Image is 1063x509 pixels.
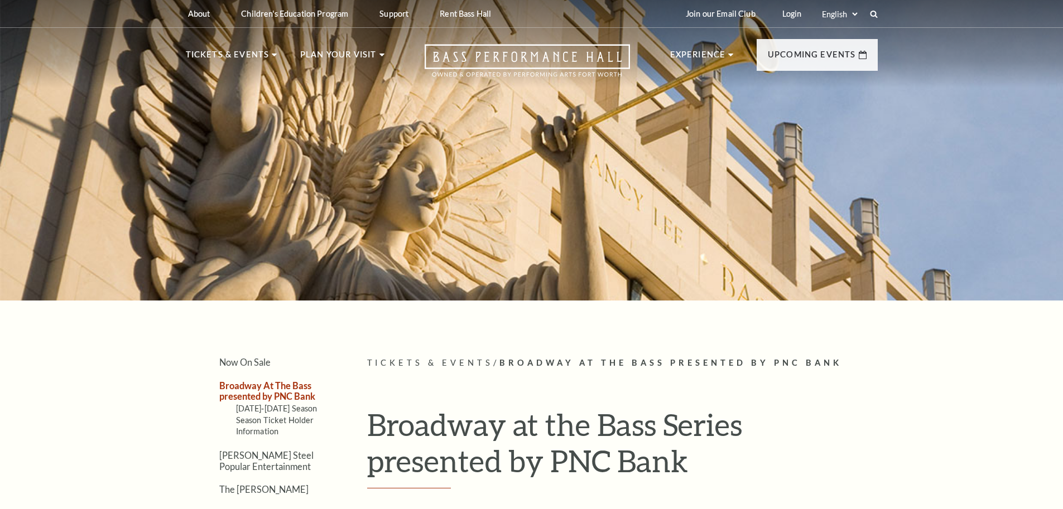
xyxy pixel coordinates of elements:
[300,48,377,68] p: Plan Your Visit
[219,380,315,401] a: Broadway At The Bass presented by PNC Bank
[820,9,859,20] select: Select:
[367,406,878,488] h1: Broadway at the Bass Series presented by PNC Bank
[367,356,878,370] p: /
[236,415,314,436] a: Season Ticket Holder Information
[440,9,491,18] p: Rent Bass Hall
[499,358,842,367] span: Broadway At The Bass presented by PNC Bank
[219,357,271,367] a: Now On Sale
[219,484,309,495] a: The [PERSON_NAME]
[379,9,408,18] p: Support
[219,450,314,471] a: [PERSON_NAME] Steel Popular Entertainment
[367,358,494,367] span: Tickets & Events
[188,9,210,18] p: About
[768,48,856,68] p: Upcoming Events
[241,9,348,18] p: Children's Education Program
[670,48,726,68] p: Experience
[186,48,270,68] p: Tickets & Events
[236,404,318,413] a: [DATE]-[DATE] Season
